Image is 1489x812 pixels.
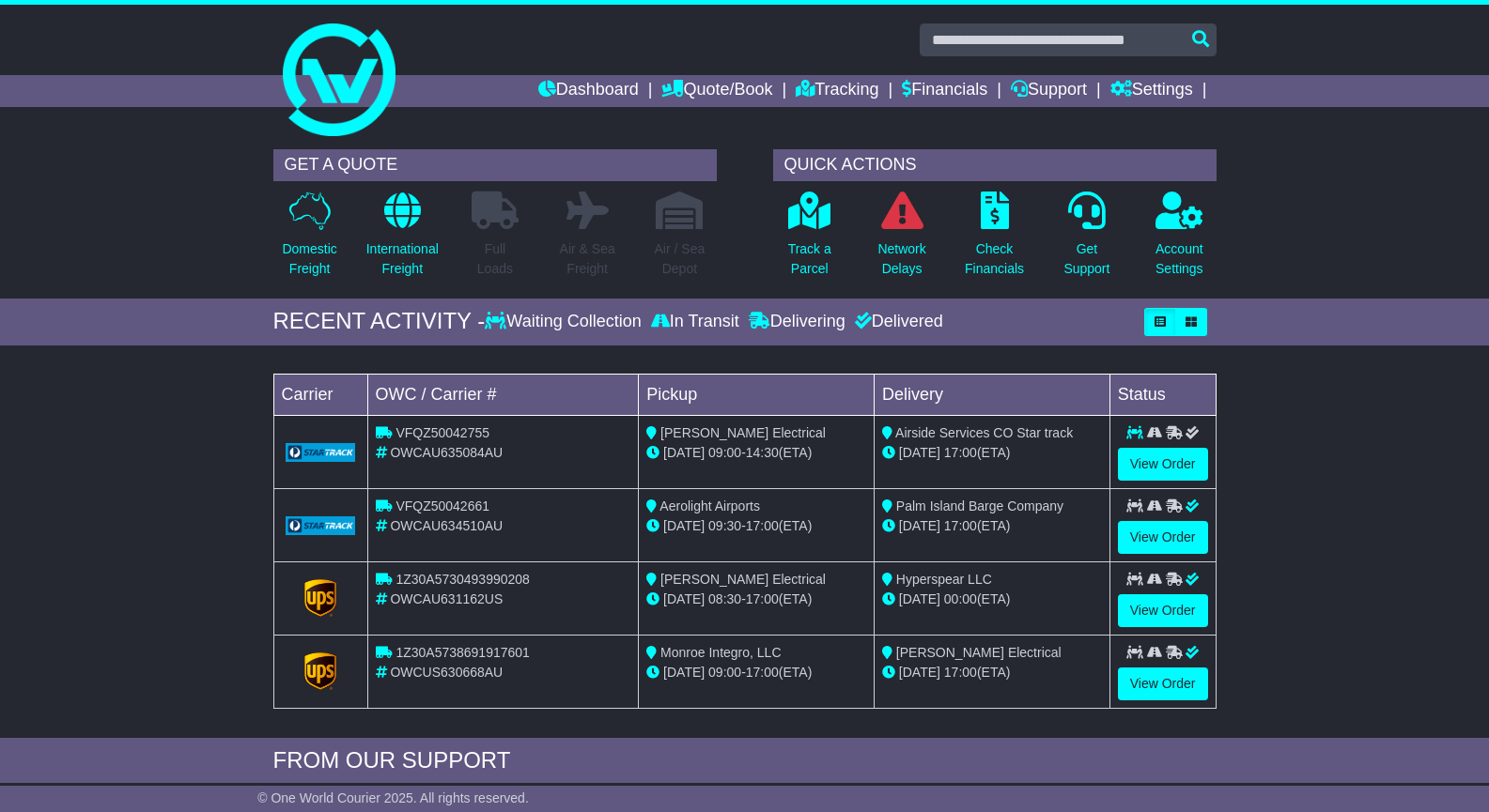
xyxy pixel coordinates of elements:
[257,790,529,805] span: © One World Courier 2025. All rights reserved.
[874,374,1109,415] td: Delivery
[899,518,940,533] span: [DATE]
[895,425,1073,440] span: Airside Services CO Star track
[882,443,1102,463] div: (ETA)
[882,663,1102,682] div: (ETA)
[367,374,639,415] td: OWC / Carrier #
[660,425,826,440] span: [PERSON_NAME] Electrical
[396,498,489,513] span: VFQZ50042661
[472,239,519,279] p: Full Loads
[390,518,503,533] span: OWCAU634510AU
[896,498,1063,513] span: Palm Island Barge Company
[787,191,832,289] a: Track aParcel
[899,591,940,606] span: [DATE]
[390,445,503,460] span: OWCAU635084AU
[663,518,705,533] span: [DATE]
[882,590,1102,609] div: (ETA)
[286,516,356,535] img: GetCarrierServiceLogo
[661,75,772,107] a: Quote/Book
[944,665,977,680] span: 17:00
[390,591,503,606] span: OWCAU631162US
[1118,594,1208,627] a: View Order
[273,308,486,335] div: RECENT ACTIVITY -
[396,425,489,440] span: VFQZ50042755
[366,239,439,279] p: International Freight
[1062,191,1110,289] a: GetSupport
[1109,374,1216,415] td: Status
[708,518,741,533] span: 09:30
[744,312,850,332] div: Delivering
[646,663,866,682] div: - (ETA)
[796,75,878,107] a: Tracking
[944,445,977,460] span: 17:00
[850,312,943,332] div: Delivered
[1156,239,1203,279] p: Account Settings
[663,591,705,606] span: [DATE]
[882,516,1102,536] div: (ETA)
[899,665,940,680] span: [DATE]
[708,445,741,460] span: 09:00
[746,445,779,460] span: 14:30
[659,498,760,513] span: Aerolight Airports
[1110,75,1193,107] a: Settings
[746,518,779,533] span: 17:00
[560,239,615,279] p: Air & Sea Freight
[708,591,741,606] span: 08:30
[877,239,925,279] p: Network Delays
[965,239,1024,279] p: Check Financials
[899,445,940,460] span: [DATE]
[902,75,987,107] a: Financials
[1155,191,1204,289] a: AccountSettings
[1118,521,1208,554] a: View Order
[746,591,779,606] span: 17:00
[646,590,866,609] div: - (ETA)
[660,645,781,660] span: Monroe Integro, LLC
[788,239,831,279] p: Track a Parcel
[365,191,440,289] a: InternationalFreight
[273,374,367,415] td: Carrier
[273,747,1217,774] div: FROM OUR SUPPORT
[1063,239,1109,279] p: Get Support
[896,572,992,587] span: Hyperspear LLC
[876,191,926,289] a: NetworkDelays
[773,149,1217,181] div: QUICK ACTIONS
[485,312,645,332] div: Waiting Collection
[286,443,356,462] img: GetCarrierServiceLogo
[646,443,866,463] div: - (ETA)
[660,572,826,587] span: [PERSON_NAME] Electrical
[396,645,529,660] span: 1Z30A5738691917601
[646,516,866,536] div: - (ETA)
[538,75,639,107] a: Dashboard
[746,665,779,680] span: 17:00
[1118,667,1208,700] a: View Order
[964,191,1025,289] a: CheckFinancials
[1118,448,1208,481] a: View Order
[304,652,336,690] img: GetCarrierServiceLogo
[273,149,717,181] div: GET A QUOTE
[304,579,336,617] img: GetCarrierServiceLogo
[646,312,744,332] div: In Transit
[1011,75,1087,107] a: Support
[639,374,875,415] td: Pickup
[663,665,705,680] span: [DATE]
[944,518,977,533] span: 17:00
[396,572,529,587] span: 1Z30A5730493990208
[663,445,705,460] span: [DATE]
[281,191,337,289] a: DomesticFreight
[896,645,1062,660] span: [PERSON_NAME] Electrical
[708,665,741,680] span: 09:00
[655,239,706,279] p: Air / Sea Depot
[390,665,503,680] span: OWCUS630668AU
[944,591,977,606] span: 00:00
[282,239,336,279] p: Domestic Freight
